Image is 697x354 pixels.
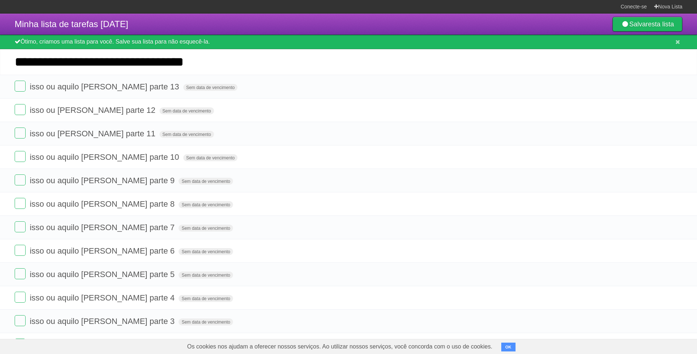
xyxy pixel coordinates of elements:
font: isso ou aquilo [PERSON_NAME] parte 6 [30,246,175,255]
label: Feito [15,292,26,303]
font: isso ou aquilo [PERSON_NAME] parte 3 [30,317,175,326]
font: isso ou [PERSON_NAME] parte 12 [30,106,155,115]
font: OK [505,345,511,349]
font: Sem data de vencimento [162,132,211,137]
font: Sem data de vencimento [181,226,230,231]
label: Feito [15,104,26,115]
label: Feito [15,128,26,139]
label: Feito [15,315,26,326]
font: isso ou aquilo [PERSON_NAME] parte 9 [30,176,175,185]
font: Sem data de vencimento [181,202,230,207]
font: esta lista [648,21,674,28]
font: isso ou aquilo [PERSON_NAME] parte 5 [30,270,175,279]
label: Feito [15,268,26,279]
font: isso ou aquilo [PERSON_NAME] parte 4 [30,293,175,302]
label: Feito [15,151,26,162]
font: isso ou aquilo [PERSON_NAME] parte 13 [30,82,179,91]
font: isso ou [PERSON_NAME] parte 11 [30,129,155,138]
font: Conecte-se [621,4,647,10]
font: Sem data de vencimento [181,320,230,325]
label: Feito [15,81,26,92]
label: Feito [15,174,26,185]
font: Sem data de vencimento [186,155,235,161]
label: Feito [15,245,26,256]
font: Sem data de vencimento [181,273,230,278]
font: isso ou aquilo [PERSON_NAME] parte 8 [30,199,175,209]
font: Sem data de vencimento [186,85,235,90]
font: Os cookies nos ajudam a oferecer nossos serviços. Ao utilizar nossos serviços, você concorda com ... [187,343,492,350]
label: Feito [15,198,26,209]
font: Sem data de vencimento [162,108,211,114]
a: Salvaresta lista [612,17,682,32]
font: Sem data de vencimento [181,179,230,184]
font: Nova Lista [658,4,682,10]
label: Feito [15,221,26,232]
font: Sem data de vencimento [181,249,230,254]
font: Minha lista de tarefas [DATE] [15,19,128,29]
font: isso ou aquilo [PERSON_NAME] parte 7 [30,223,175,232]
button: OK [501,343,516,351]
label: Feito [15,339,26,350]
font: Ótimo, criamos uma lista para você. Salve sua lista para não esquecê-la. [20,38,210,45]
font: Salvar [629,21,648,28]
font: isso ou aquilo [PERSON_NAME] parte 10 [30,152,179,162]
font: Sem data de vencimento [181,296,230,301]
